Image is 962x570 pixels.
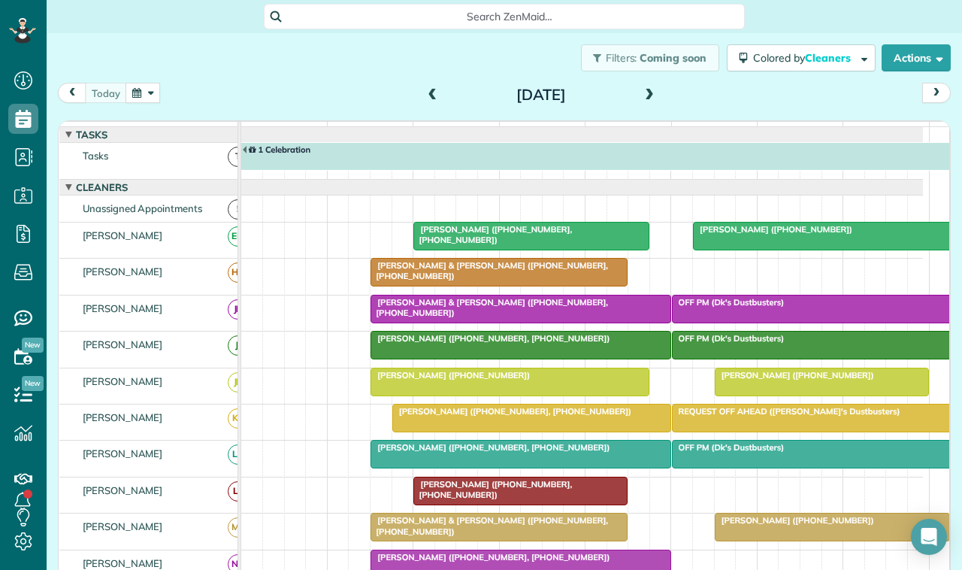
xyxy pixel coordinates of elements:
[413,224,572,245] span: [PERSON_NAME] ([PHONE_NUMBER], [PHONE_NUMBER])
[882,44,951,71] button: Actions
[843,125,870,137] span: 2pm
[370,370,531,381] span: [PERSON_NAME] ([PHONE_NUMBER])
[80,302,166,314] span: [PERSON_NAME]
[758,125,784,137] span: 1pm
[80,375,166,387] span: [PERSON_NAME]
[80,557,166,569] span: [PERSON_NAME]
[500,125,534,137] span: 10am
[640,51,707,65] span: Coming soon
[370,515,608,536] span: [PERSON_NAME] & [PERSON_NAME] ([PHONE_NUMBER], [PHONE_NUMBER])
[80,150,111,162] span: Tasks
[80,447,166,459] span: [PERSON_NAME]
[392,406,632,417] span: [PERSON_NAME] ([PHONE_NUMBER], [PHONE_NUMBER])
[73,129,110,141] span: Tasks
[80,338,166,350] span: [PERSON_NAME]
[585,125,619,137] span: 11am
[228,481,248,502] span: LF
[241,125,269,137] span: 7am
[805,51,853,65] span: Cleaners
[80,265,166,277] span: [PERSON_NAME]
[80,411,166,423] span: [PERSON_NAME]
[241,144,311,155] span: 1 Celebration
[80,484,166,496] span: [PERSON_NAME]
[228,226,248,247] span: EM
[671,442,785,453] span: OFF PM (Dk's Dustbusters)
[228,199,248,220] span: !
[922,83,951,103] button: next
[80,520,166,532] span: [PERSON_NAME]
[228,299,248,320] span: JB
[714,370,875,381] span: [PERSON_NAME] ([PHONE_NUMBER])
[370,442,610,453] span: [PERSON_NAME] ([PHONE_NUMBER], [PHONE_NUMBER])
[370,333,610,344] span: [PERSON_NAME] ([PHONE_NUMBER], [PHONE_NUMBER])
[85,83,127,103] button: today
[672,125,704,137] span: 12pm
[22,338,44,353] span: New
[58,83,86,103] button: prev
[671,406,901,417] span: REQUEST OFF AHEAD ([PERSON_NAME]'s Dustbusters)
[80,202,205,214] span: Unassigned Appointments
[370,260,608,281] span: [PERSON_NAME] & [PERSON_NAME] ([PHONE_NUMBER], [PHONE_NUMBER])
[370,297,608,318] span: [PERSON_NAME] & [PERSON_NAME] ([PHONE_NUMBER], [PHONE_NUMBER])
[80,229,166,241] span: [PERSON_NAME]
[911,519,947,555] div: Open Intercom Messenger
[228,444,248,465] span: LS
[228,372,248,393] span: JR
[228,262,248,283] span: HC
[328,125,355,137] span: 8am
[714,515,875,526] span: [PERSON_NAME] ([PHONE_NUMBER])
[692,224,853,235] span: [PERSON_NAME] ([PHONE_NUMBER])
[930,125,956,137] span: 3pm
[228,517,248,538] span: MB
[727,44,876,71] button: Colored byCleaners
[753,51,856,65] span: Colored by
[447,86,635,103] h2: [DATE]
[228,335,248,356] span: JJ
[370,552,610,562] span: [PERSON_NAME] ([PHONE_NUMBER], [PHONE_NUMBER])
[671,297,785,308] span: OFF PM (Dk's Dustbusters)
[73,181,131,193] span: Cleaners
[228,147,248,167] span: T
[413,479,572,500] span: [PERSON_NAME] ([PHONE_NUMBER], [PHONE_NUMBER])
[22,376,44,391] span: New
[228,408,248,429] span: KB
[606,51,637,65] span: Filters:
[671,333,785,344] span: OFF PM (Dk's Dustbusters)
[413,125,441,137] span: 9am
